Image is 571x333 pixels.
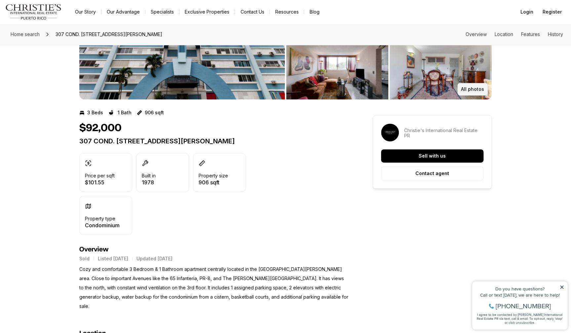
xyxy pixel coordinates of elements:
[548,31,563,37] a: Skip to: History
[419,153,446,159] p: Sell with us
[145,7,179,17] a: Specialists
[179,7,235,17] a: Exclusive Properties
[118,110,132,115] p: 1 Bath
[7,21,95,26] div: Call or text [DATE], we are here to help!
[199,180,228,185] p: 906 sqft
[85,223,120,228] p: Condominium
[415,171,449,176] p: Contact agent
[8,29,42,40] a: Home search
[79,256,90,261] p: Sold
[8,41,94,53] span: I agree to be contacted by [PERSON_NAME] International Real Estate PR via text, call & email. To ...
[520,9,533,15] span: Login
[101,7,145,17] a: Our Advantage
[5,4,62,20] img: logo
[466,31,487,37] a: Skip to: Overview
[381,166,483,180] button: Contact agent
[521,31,540,37] a: Skip to: Features
[79,245,349,253] h4: Overview
[70,7,101,17] a: Our Story
[199,173,228,178] p: Property size
[495,31,513,37] a: Skip to: Location
[79,122,122,134] h1: $92,000
[53,29,165,40] span: 307 COND. [STREET_ADDRESS][PERSON_NAME]
[27,31,82,38] span: [PHONE_NUMBER]
[79,137,349,145] p: 307 COND. [STREET_ADDRESS][PERSON_NAME]
[286,41,388,99] button: View image gallery
[539,5,566,18] button: Register
[85,216,115,221] p: Property type
[85,180,115,185] p: $101.55
[404,128,483,138] p: Christie's International Real Estate PR
[98,256,128,261] p: Listed [DATE]
[79,265,349,311] p: Cozy and comfortable 3 Bedroom & 1 Bathroom apartment centrally located in the [GEOGRAPHIC_DATA][...
[516,5,537,18] button: Login
[142,180,156,185] p: 1978
[381,149,483,163] button: Sell with us
[145,110,164,115] p: 906 sqft
[235,7,269,17] button: Contact Us
[390,41,492,99] button: View image gallery
[85,173,115,178] p: Price per sqft
[466,32,563,37] nav: Page section menu
[136,256,172,261] p: Updated [DATE]
[304,7,324,17] a: Blog
[87,110,103,115] p: 3 Beds
[543,9,562,15] span: Register
[11,31,40,37] span: Home search
[7,15,95,19] div: Do you have questions?
[457,83,488,95] button: All photos
[461,87,484,92] p: All photos
[142,173,156,178] p: Built in
[270,7,304,17] a: Resources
